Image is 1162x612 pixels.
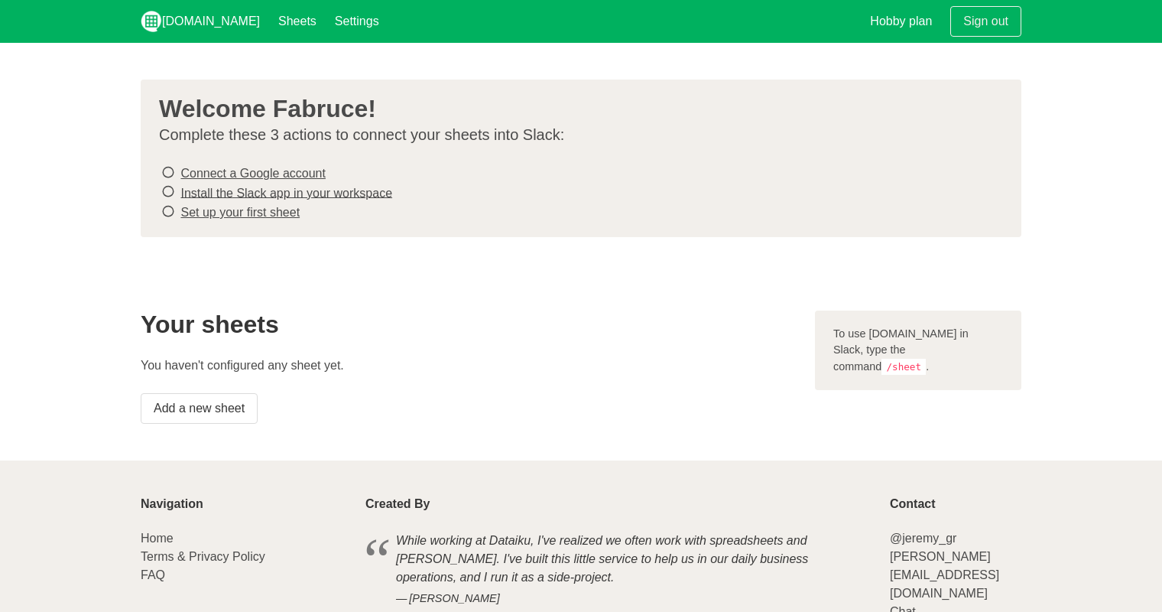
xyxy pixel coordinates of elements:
[180,167,325,180] a: Connect a Google account
[815,311,1021,391] div: To use [DOMAIN_NAME] in Slack, type the command .
[141,393,258,424] a: Add a new sheet
[890,532,956,545] a: @jeremy_gr
[141,311,797,338] h2: Your sheets
[141,11,162,32] img: logo_v2_white.png
[881,359,926,375] code: /sheet
[365,497,871,511] p: Created By
[180,186,392,199] a: Install the Slack app in your workspace
[180,206,300,219] a: Set up your first sheet
[141,568,165,581] a: FAQ
[365,529,871,610] blockquote: While working at Dataiku, I've realized we often work with spreadsheets and [PERSON_NAME]. I've b...
[950,6,1021,37] a: Sign out
[890,550,999,600] a: [PERSON_NAME][EMAIL_ADDRESS][DOMAIN_NAME]
[159,125,991,145] p: Complete these 3 actions to connect your sheets into Slack:
[141,532,174,545] a: Home
[159,95,991,122] h3: Welcome Fabruce!
[141,356,797,375] p: You haven't configured any sheet yet.
[141,497,347,511] p: Navigation
[141,550,265,563] a: Terms & Privacy Policy
[396,591,841,607] cite: [PERSON_NAME]
[890,497,1021,511] p: Contact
